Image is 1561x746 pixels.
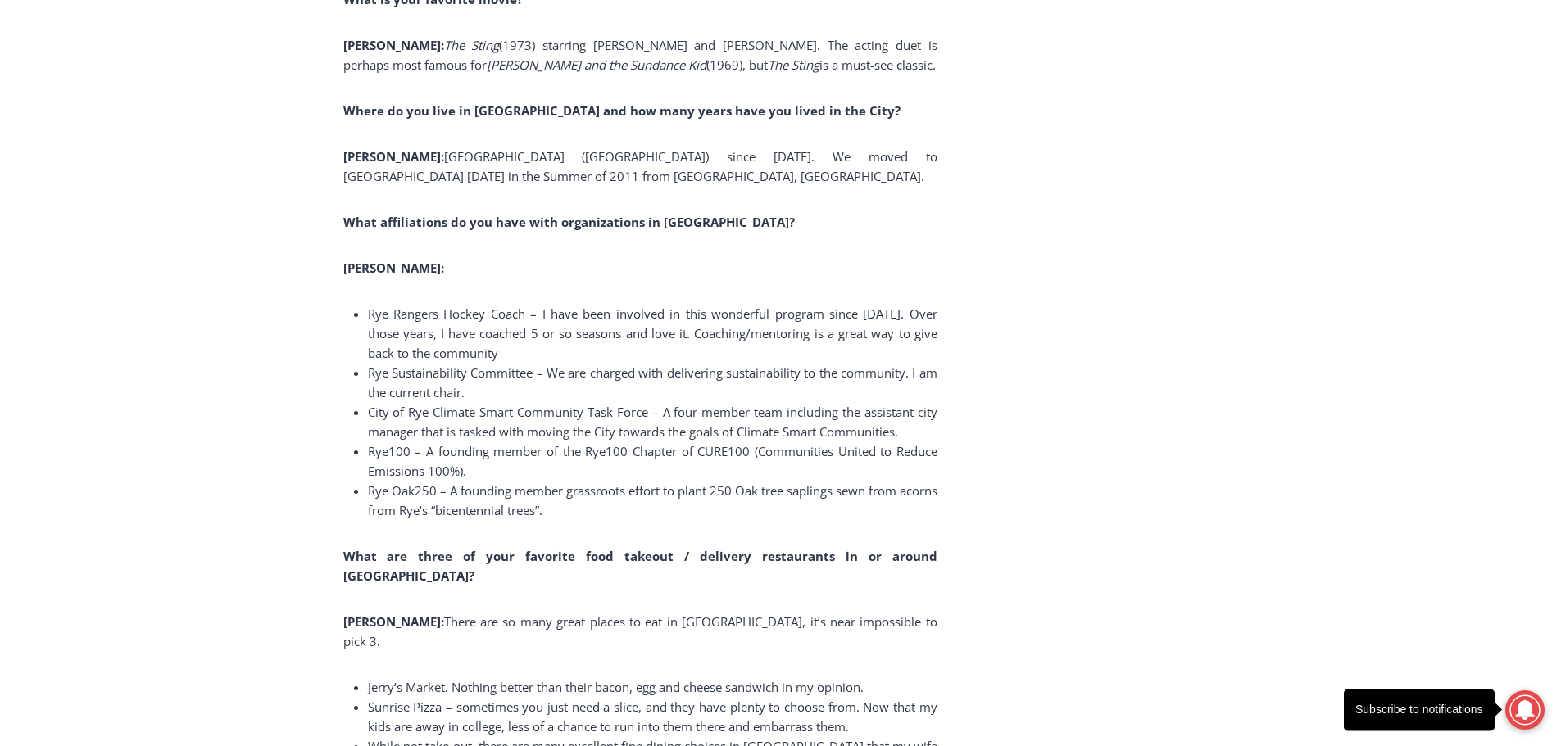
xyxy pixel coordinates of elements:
span: City of Rye Climate Smart Community Task Force – A four-member team including the assistant city ... [368,404,937,440]
div: 6 [191,138,198,155]
span: (1969), but [706,57,768,73]
div: Apply Now <> summer and RHS senior internships available [414,1,774,159]
span: Rye Rangers Hockey Coach – I have been involved in this wonderful program since [DATE]. Over thos... [368,305,937,361]
b: [PERSON_NAME]: [343,613,444,630]
span: The Sting [444,37,500,53]
span: [GEOGRAPHIC_DATA] ([GEOGRAPHIC_DATA]) since [DATE]. We moved to [GEOGRAPHIC_DATA] [DATE] in the S... [343,148,937,184]
div: Subscribe to notifications [1355,701,1483,719]
span: Rye Sustainability Committee – We are charged with delivering sustainability to the community. I ... [368,364,937,400]
span: (1973) starring [PERSON_NAME] and [PERSON_NAME]. The acting duet is perhaps most famous for [343,37,937,73]
h4: [PERSON_NAME] Read Sanctuary Fall Fest: [DATE] [13,165,210,202]
span: The Sting [768,57,819,73]
b: What affiliations do you have with organizations in [GEOGRAPHIC_DATA]? [343,214,795,230]
a: [PERSON_NAME] Read Sanctuary Fall Fest: [DATE] [1,163,237,204]
div: 2 [171,138,179,155]
span: [PERSON_NAME] and the Sundance Kid [487,57,706,73]
span: is a must-see classic. [819,57,936,73]
div: Birds of Prey: Falcon and hawk demos [171,48,229,134]
span: Rye100 – A founding member of the Rye100 Chapter of CURE100 (Communities United to Reduce Emissio... [368,443,937,479]
span: There are so many great places to eat in [GEOGRAPHIC_DATA], it’s near impossible to pick 3. [343,613,937,649]
span: Intern @ [DOMAIN_NAME] [429,163,760,200]
b: Where do you live in [GEOGRAPHIC_DATA] and how many years have you lived in the City? [343,102,901,119]
b: [PERSON_NAME]: [343,148,444,165]
span: Sunrise Pizza – sometimes you just need a slice, and they have plenty to choose from. Now that my... [368,699,937,735]
a: Intern @ [DOMAIN_NAME] [394,159,794,204]
span: Jerry’s Market. Nothing better than their bacon, egg and cheese sandwich in my opinion. [368,679,864,695]
b: What are three of your favorite food takeout / delivery restaurants in or around [GEOGRAPHIC_DATA]? [343,548,937,584]
span: Rye Oak250 – A founding member grassroots effort to plant 250 Oak tree saplings sewn from acorns ... [368,482,937,518]
b: [PERSON_NAME]: [343,260,444,276]
b: [PERSON_NAME]: [343,37,444,53]
div: / [183,138,187,155]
